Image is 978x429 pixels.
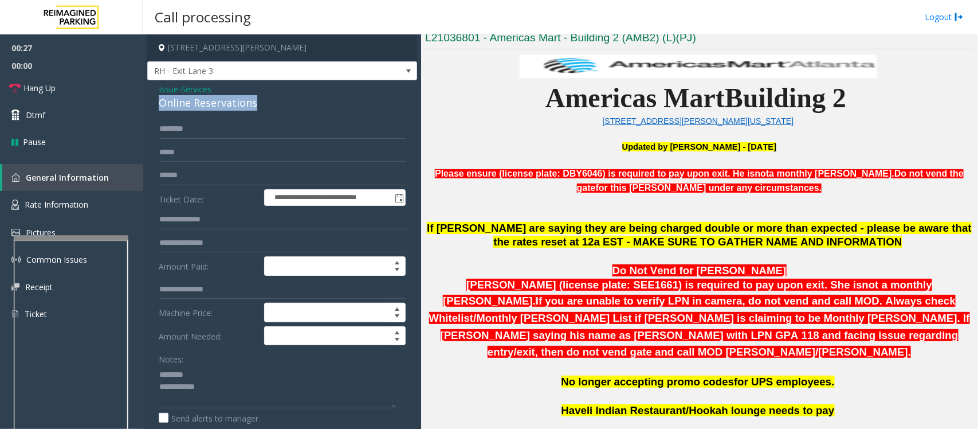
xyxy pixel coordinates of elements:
span: Increase value [389,257,405,266]
span: not [755,169,769,178]
span: Decrease value [389,336,405,345]
span: for UPS employees. [734,376,834,388]
h4: [STREET_ADDRESS][PERSON_NAME] [147,34,417,61]
span: Increase value [389,327,405,336]
img: 'icon' [11,309,19,319]
span: [PERSON_NAME] (license plate: SEE1661) is required to pay upon exit. She is [466,279,862,291]
img: 'icon' [11,255,21,264]
span: Building 2 [725,83,846,113]
span: Services [181,83,211,95]
font: Updated by [PERSON_NAME] - [DATE] [622,142,777,151]
img: 'icon' [11,200,19,210]
span: Americas Mart [545,83,725,113]
label: Amount Needed: [156,326,261,346]
span: for this [PERSON_NAME] under any circumstances. [596,183,822,193]
a: General Information [2,164,143,191]
span: Haveli Indian Restaurant/Hookah lounge needs to pay [561,404,835,416]
label: Ticket Date: [156,189,261,206]
img: logout [955,11,964,23]
span: Increase value [389,303,405,313]
span: Hang Up [23,82,56,94]
span: Decrease value [389,313,405,322]
img: 'icon' [11,229,20,236]
span: Toggle popup [392,190,405,206]
a: Logout [925,11,964,23]
span: Decrease value [389,266,405,275]
span: If [PERSON_NAME] are saying they are being charged double or more than expected - please be aware... [427,222,972,248]
label: Machine Price: [156,303,261,322]
div: Online Reservations [159,95,406,111]
img: 'icon' [11,283,19,291]
img: 'icon' [11,173,20,182]
span: General Information [26,172,109,183]
label: Notes: [159,349,183,365]
span: If you are unable to verify LPN in camera, do not vend and call MOD. Always check Whitelist/Month... [429,295,970,358]
span: Pictures [26,227,56,238]
h3: L21036801 - Americas Mart - Building 2 (AMB2) (L)(PJ) [425,30,973,49]
span: - [178,84,211,95]
span: RH - Exit Lane 3 [148,62,363,80]
span: No longer accepting promo codes [561,376,735,388]
span: Dtmf [26,109,45,121]
h3: Call processing [149,3,257,31]
span: a monthly [PERSON_NAME]. [769,169,895,178]
span: Please ensure (license plate: DBY6046) is required to pay upon exit. He is [435,169,755,178]
span: Rate Information [25,199,88,210]
label: Amount Paid: [156,256,261,276]
span: Pause [23,136,46,148]
span: Issue [159,83,178,95]
span: Do Not Vend for [PERSON_NAME] [612,264,787,276]
span: not a monthly [PERSON_NAME]. [443,279,932,307]
label: Send alerts to manager [159,412,258,424]
a: [STREET_ADDRESS][PERSON_NAME][US_STATE] [603,116,794,126]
